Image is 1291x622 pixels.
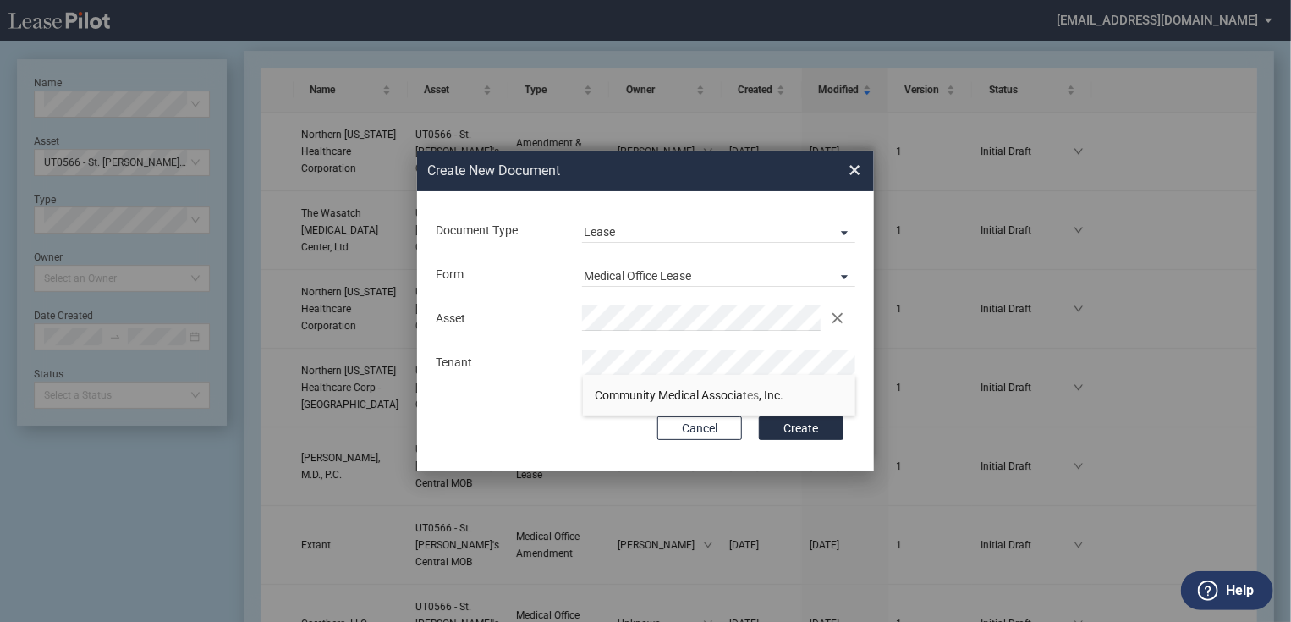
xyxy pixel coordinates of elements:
[426,267,572,283] div: Form
[759,416,843,440] button: Create
[849,157,860,184] span: ×
[427,162,788,180] h2: Create New Document
[584,225,615,239] div: Lease
[744,388,760,402] span: tes
[583,375,856,416] li: Community Medical Associates, Inc.
[582,217,855,243] md-select: Document Type: Lease
[657,416,742,440] button: Cancel
[1226,580,1254,602] label: Help
[426,223,572,239] div: Document Type
[426,311,572,328] div: Asset
[417,151,874,472] md-dialog: Create New ...
[426,355,572,372] div: Tenant
[596,388,784,402] span: Community Medical Associa , Inc.
[582,261,855,287] md-select: Lease Form: Medical Office Lease
[584,269,691,283] div: Medical Office Lease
